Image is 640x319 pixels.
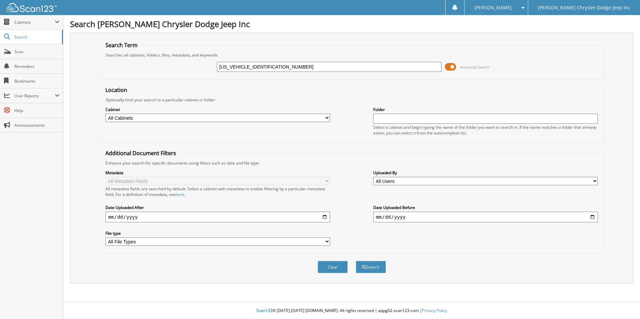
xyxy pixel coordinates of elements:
[102,52,601,58] div: Searches all cabinets, folders, files, metadata, and keywords
[105,107,330,112] label: Cabinet
[105,186,330,197] div: All metadata fields are searched by default. Select a cabinet with metadata to enable filtering b...
[7,3,57,12] img: scan123-logo-white.svg
[102,86,131,94] legend: Location
[105,170,330,176] label: Metadata
[14,19,55,25] span: Cabinets
[318,261,348,273] button: Clear
[14,122,60,128] span: Announcements
[607,287,640,319] iframe: Chat Widget
[105,230,330,236] label: File type
[14,49,60,55] span: Scan
[102,149,179,157] legend: Additional Document Filters
[14,64,60,69] span: Reminders
[373,124,598,136] div: Select a cabinet and begin typing the name of the folder you want to search in. If the name match...
[538,6,630,10] span: [PERSON_NAME] Chrysler Dodge Jeep Inc
[105,212,330,222] input: start
[373,107,598,112] label: Folder
[14,34,59,40] span: Search
[63,303,640,319] div: © [DATE]-[DATE] [DOMAIN_NAME]. All rights reserved | appg02-scan123-com |
[356,261,386,273] button: Search
[373,170,598,176] label: Uploaded By
[14,93,55,99] span: User Reports
[256,308,272,313] span: Scan123
[474,6,512,10] span: [PERSON_NAME]
[102,97,601,103] div: Optionally limit your search to a particular cabinet or folder
[373,212,598,222] input: end
[105,205,330,210] label: Date Uploaded After
[102,41,141,49] legend: Search Term
[102,160,601,166] div: Enhance your search for specific documents using filters such as date and file type.
[176,192,184,197] a: here
[373,205,598,210] label: Date Uploaded Before
[70,18,633,29] h1: Search [PERSON_NAME] Chrysler Dodge Jeep Inc
[460,65,490,70] span: Advanced Search
[422,308,447,313] a: Privacy Policy
[14,108,60,113] span: Help
[14,78,60,84] span: Bookmarks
